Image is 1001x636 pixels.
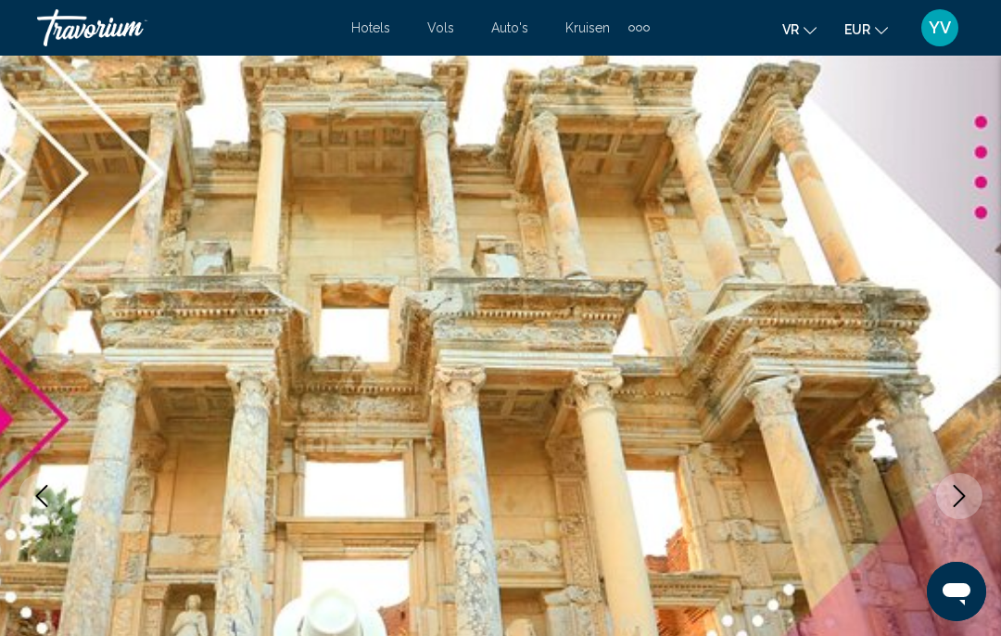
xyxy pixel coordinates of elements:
a: Hotels [351,20,390,35]
font: YV [929,18,951,37]
font: EUR [844,22,870,37]
font: vr [782,22,799,37]
button: Gebruikersmenu [916,8,964,47]
iframe: Knop om het berichtenvenster te openen [927,562,986,621]
button: Valuta wijzigen [844,16,888,43]
button: Taal wijzigen [782,16,817,43]
a: Vols [427,20,454,35]
button: Previous image [19,473,65,519]
button: Next image [936,473,982,519]
a: Kruisen [565,20,610,35]
button: Extra navigatie-items [628,13,650,43]
a: Travorium [37,9,333,46]
a: Auto's [491,20,528,35]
